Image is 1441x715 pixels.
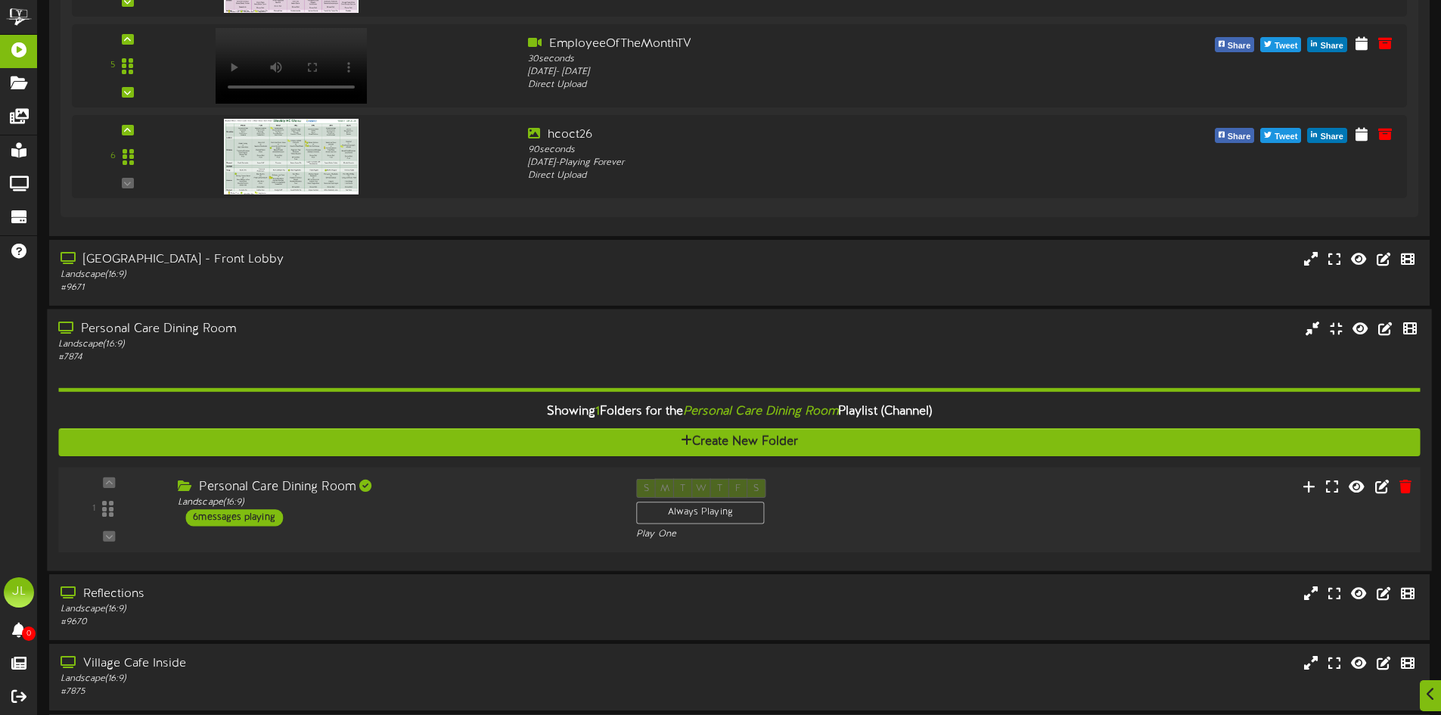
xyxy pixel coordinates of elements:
div: Direct Upload [528,169,1061,182]
button: Tweet [1260,37,1301,52]
div: Landscape ( 16:9 ) [61,603,613,616]
div: hcoct26 [528,126,1061,144]
div: [DATE] - [DATE] [528,66,1061,79]
img: b615646e-00dc-4069-93eb-20dc480ba5d2.jpg [224,119,359,194]
span: Share [1225,129,1254,145]
div: # 7875 [61,685,613,698]
div: # 7874 [58,351,613,364]
div: Landscape ( 16:9 ) [61,673,613,685]
div: Always Playing [636,502,764,524]
div: Landscape ( 16:9 ) [58,338,613,351]
div: JL [4,577,34,608]
div: 6 [110,150,116,163]
span: Tweet [1272,38,1300,54]
span: Share [1225,38,1254,54]
div: Landscape ( 16:9 ) [61,269,613,281]
div: [DATE] - Playing Forever [528,157,1061,169]
button: Share [1307,37,1347,52]
div: Play One [636,528,957,541]
button: Share [1215,37,1255,52]
button: Share [1307,128,1347,143]
i: Personal Care Dining Room [683,405,838,418]
div: 6 messages playing [185,509,283,526]
div: Showing Folders for the Playlist (Channel) [47,396,1431,428]
div: Village Cafe Inside [61,655,613,673]
button: Create New Folder [58,428,1420,456]
div: EmployeeOfTheMonthTV [528,36,1061,53]
div: Reflections [61,586,613,603]
button: Tweet [1260,128,1301,143]
div: Landscape ( 16:9 ) [178,496,613,509]
div: 90 seconds [528,144,1061,157]
div: # 9671 [61,281,613,294]
div: Personal Care Dining Room [58,321,613,338]
div: [GEOGRAPHIC_DATA] - Front Lobby [61,251,613,269]
span: 1 [595,405,600,418]
div: Personal Care Dining Room [178,479,613,496]
span: Share [1317,129,1346,145]
div: Direct Upload [528,79,1061,92]
span: Tweet [1272,129,1300,145]
div: # 9670 [61,616,613,629]
span: Share [1317,38,1346,54]
div: 30 seconds [528,53,1061,66]
span: 0 [22,626,36,641]
button: Share [1215,128,1255,143]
